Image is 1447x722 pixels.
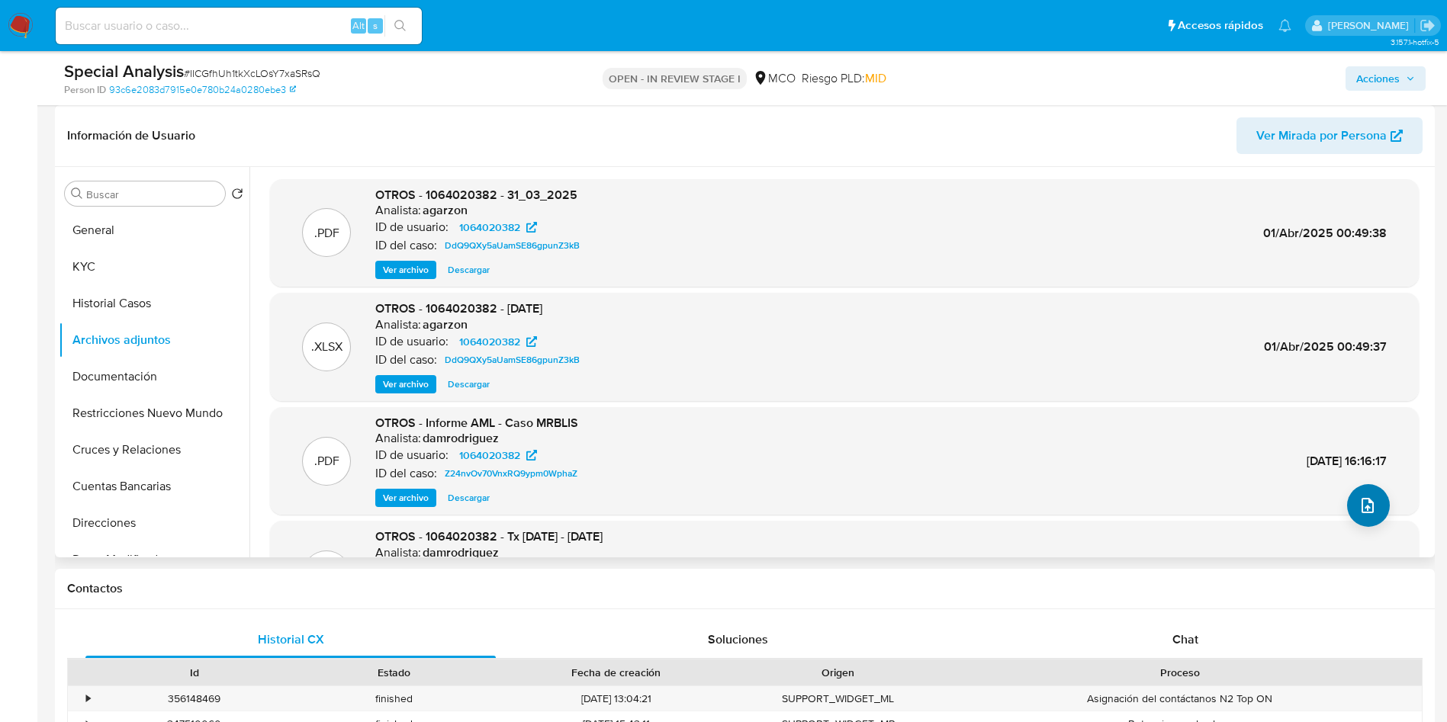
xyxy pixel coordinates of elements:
[1420,18,1436,34] a: Salir
[1178,18,1263,34] span: Accesos rápidos
[375,431,421,446] p: Analista:
[440,375,497,393] button: Descargar
[64,59,184,83] b: Special Analysis
[749,665,928,680] div: Origen
[59,285,249,322] button: Historial Casos
[352,18,365,33] span: Alt
[603,68,747,89] p: OPEN - IN REVIEW STAGE I
[1356,66,1400,91] span: Acciones
[59,322,249,358] button: Archivos adjuntos
[383,377,429,392] span: Ver archivo
[67,128,195,143] h1: Información de Usuario
[59,249,249,285] button: KYC
[59,468,249,505] button: Cuentas Bancarias
[311,339,342,355] p: .XLSX
[450,446,546,464] a: 1064020382
[71,188,83,200] button: Buscar
[1256,117,1387,154] span: Ver Mirada por Persona
[231,188,243,204] button: Volver al orden por defecto
[439,236,586,255] a: DdQ9QXy5aUamSE86gpunZ3kB
[802,70,886,87] span: Riesgo PLD:
[423,431,499,446] h6: damrodriguez
[440,489,497,507] button: Descargar
[59,541,249,578] button: Datos Modificados
[86,692,90,706] div: •
[439,351,586,369] a: DdQ9QXy5aUamSE86gpunZ3kB
[1328,18,1414,33] p: damian.rodriguez@mercadolibre.com
[64,83,106,97] b: Person ID
[59,505,249,541] button: Direcciones
[375,375,436,393] button: Ver archivo
[314,453,339,470] p: .PDF
[373,18,378,33] span: s
[375,300,542,317] span: OTROS - 1064020382 - [DATE]
[445,464,577,483] span: Z24nvOv70VnxRQ9ypm0WphaZ
[305,665,484,680] div: Estado
[56,16,422,36] input: Buscar usuario o caso...
[423,203,468,218] h6: agarzon
[1347,484,1390,527] button: upload-file
[383,490,429,505] span: Ver archivo
[375,261,436,279] button: Ver archivo
[938,686,1422,711] div: Asignación del contáctanos N2 Top ON
[375,448,449,463] p: ID de usuario:
[865,69,886,87] span: MID
[59,395,249,432] button: Restricciones Nuevo Mundo
[445,351,580,369] span: DdQ9QXy5aUamSE86gpunZ3kB
[459,446,520,464] span: 1064020382
[67,581,1423,596] h1: Contactos
[375,414,578,432] span: OTROS - Informe AML - Caso MRBLIS
[738,686,938,711] div: SUPPORT_WIDGET_ML
[375,186,577,204] span: OTROS - 1064020382 - 31_03_2025
[375,352,437,367] p: ID del caso:
[59,212,249,249] button: General
[423,317,468,332] h6: agarzon
[375,466,437,481] p: ID del caso:
[1278,19,1291,32] a: Notificaciones
[314,225,339,242] p: .PDF
[1264,338,1387,355] span: 01/Abr/2025 00:49:37
[459,332,520,351] span: 1064020382
[109,83,296,97] a: 93c6e2083d7915e0e780b24a0280ebe3
[375,220,449,235] p: ID de usuario:
[59,358,249,395] button: Documentación
[184,66,320,81] span: # IICGfhUh1tkXcLOsY7xaSRsQ
[1263,224,1387,242] span: 01/Abr/2025 00:49:38
[375,317,421,332] p: Analista:
[384,15,416,37] button: search-icon
[949,665,1411,680] div: Proceso
[86,188,219,201] input: Buscar
[448,262,490,278] span: Descargar
[423,545,499,560] h6: damrodriguez
[448,377,490,392] span: Descargar
[375,545,421,560] p: Analista:
[445,236,580,255] span: DdQ9QXy5aUamSE86gpunZ3kB
[450,218,546,236] a: 1064020382
[1307,452,1387,470] span: [DATE] 16:16:17
[375,203,421,218] p: Analista:
[95,686,294,711] div: 356148469
[375,334,449,349] p: ID de usuario:
[1236,117,1423,154] button: Ver Mirada por Persona
[439,464,584,483] a: Z24nvOv70VnxRQ9ypm0WphaZ
[375,238,437,253] p: ID del caso:
[450,332,546,351] a: 1064020382
[105,665,284,680] div: Id
[258,631,324,648] span: Historial CX
[708,631,768,648] span: Soluciones
[1346,66,1426,91] button: Acciones
[448,490,490,505] span: Descargar
[375,528,603,545] span: OTROS - 1064020382 - Tx [DATE] - [DATE]
[375,489,436,507] button: Ver archivo
[1172,631,1198,648] span: Chat
[383,262,429,278] span: Ver archivo
[1391,36,1439,48] span: 3.157.1-hotfix-5
[459,218,520,236] span: 1064020382
[440,261,497,279] button: Descargar
[294,686,494,711] div: finished
[753,70,796,87] div: MCO
[505,665,728,680] div: Fecha de creación
[494,686,738,711] div: [DATE] 13:04:21
[59,432,249,468] button: Cruces y Relaciones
